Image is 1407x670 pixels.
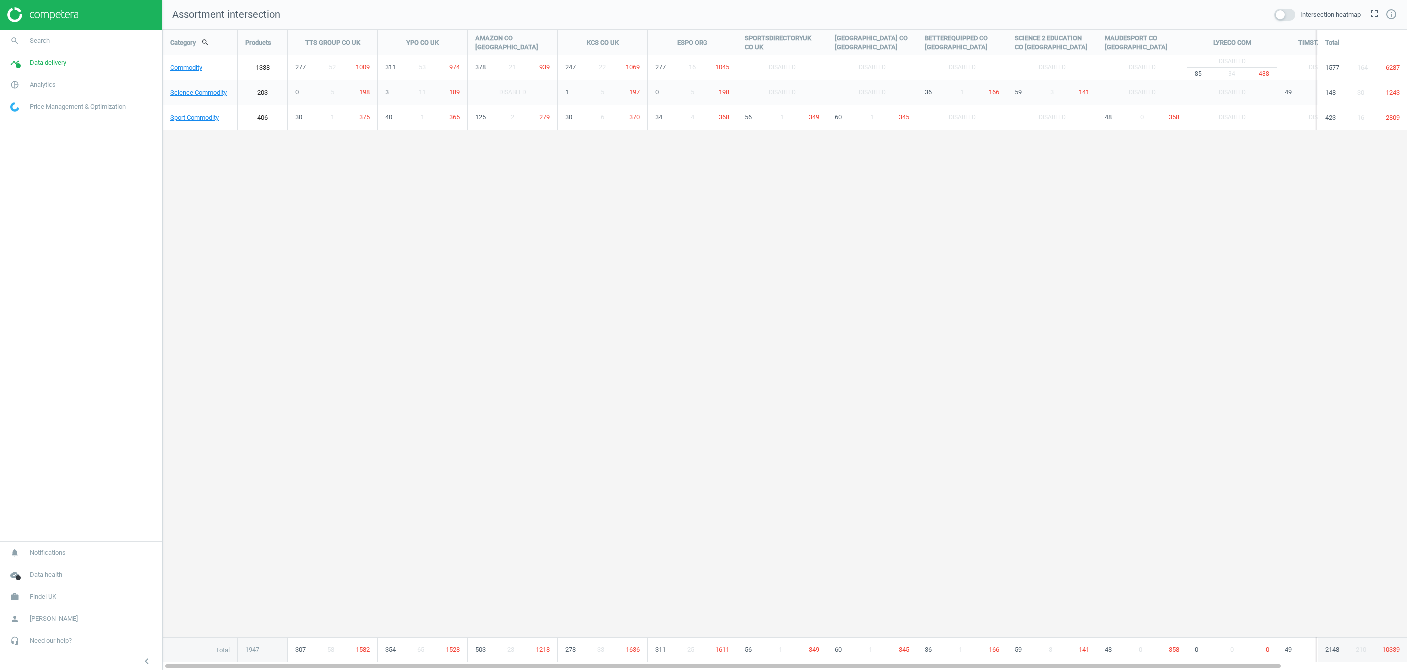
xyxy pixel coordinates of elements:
span: 49 [1285,88,1292,96]
span: 166 [989,88,999,96]
span: 40 [385,113,392,121]
a: 406 [238,105,287,130]
span: 1069 [626,63,640,71]
span: 1 [780,113,784,121]
span: 365 [449,113,460,121]
span: 5 [601,88,604,96]
span: 10339 [1382,645,1400,654]
span: 30 [565,113,572,121]
span: 49 [1285,645,1292,654]
img: wGWNvw8QSZomAAAAABJRU5ErkJggg== [10,102,19,112]
span: 1 [869,645,872,654]
span: 939 [539,63,550,71]
span: 1 [779,645,782,654]
span: 1218 [536,645,550,654]
button: chevron_left [134,655,159,668]
span: 164 [1357,63,1368,72]
span: 349 [809,113,819,121]
span: 1243 [1386,88,1400,97]
i: cloud_done [5,565,24,584]
span: 277 [295,63,306,71]
div: AMAZON CO [GEOGRAPHIC_DATA] [468,30,557,55]
span: 1582 [356,645,370,654]
span: 3 [1050,88,1054,96]
span: 23 [507,645,514,654]
span: 3 [1049,645,1052,654]
span: Disabled [1219,80,1246,105]
span: 1009 [356,63,370,71]
span: Data health [30,570,62,579]
span: 974 [449,63,460,71]
div: SPORTSDIRECTORYUK CO UK [737,30,827,55]
span: 345 [899,645,909,654]
span: Disabled [859,80,886,105]
div: 1947 [238,638,287,662]
span: 2148 [1325,645,1339,654]
div: MAUDESPORT CO [GEOGRAPHIC_DATA] [1097,30,1187,55]
span: Disabled [859,55,886,80]
span: 4 [691,113,694,121]
i: chevron_left [141,655,153,667]
span: 0 [1140,113,1144,121]
span: 370 [629,113,640,121]
span: Disabled [1129,80,1156,105]
span: 210 [1356,645,1366,654]
div: LYRECO COM [1187,30,1277,55]
span: 1 [959,645,962,654]
span: 65 [417,645,424,654]
span: 60 [835,113,842,121]
span: Disabled [769,80,796,105]
span: Intersection heatmap [1300,10,1361,19]
span: 1 [960,88,964,96]
i: info_outline [1385,8,1397,20]
span: 0 [1139,645,1142,654]
span: 36 [925,88,932,96]
span: 311 [385,63,396,71]
span: 247 [565,63,576,71]
span: 0 [295,88,299,96]
span: 1045 [715,63,729,71]
span: 59 [1015,88,1022,96]
span: 349 [809,645,819,654]
span: 2 [511,113,514,121]
span: 378 [475,63,486,71]
span: 358 [1169,113,1179,121]
div: BETTEREQUIPPED CO [GEOGRAPHIC_DATA] [917,30,1007,55]
span: Findel UK [30,592,56,601]
span: 197 [629,88,640,96]
i: timeline [5,53,24,72]
span: 1611 [715,645,729,654]
span: 279 [539,113,550,121]
span: 36 [925,645,932,654]
span: 198 [359,88,370,96]
i: person [5,609,24,628]
span: 166 [989,645,999,654]
span: Disabled [1039,105,1066,130]
span: Disabled [769,55,796,80]
div: ESPO ORG [648,30,737,55]
span: 16 [689,63,696,71]
div: [GEOGRAPHIC_DATA] CO [GEOGRAPHIC_DATA] [827,30,917,55]
div: YPO CO UK [378,30,467,55]
a: Commodity [163,55,237,80]
span: Disabled [1309,105,1336,130]
span: 311 [655,645,666,654]
span: 358 [1169,645,1179,654]
i: work [5,587,24,606]
span: 22 [599,63,606,71]
span: 141 [1079,88,1089,96]
span: 16 [1357,113,1364,122]
span: 488 [1259,70,1269,77]
span: 277 [655,63,666,71]
span: Notifications [30,548,66,557]
i: fullscreen [1368,8,1380,20]
span: 148 [1325,88,1336,97]
span: 85 [1195,70,1202,77]
span: [PERSON_NAME] [30,614,78,623]
span: 48 [1105,113,1112,121]
span: 30 [1357,88,1364,97]
span: 198 [719,88,729,96]
span: 1636 [626,645,640,654]
span: 59 [1015,645,1022,654]
span: 354 [385,645,396,654]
